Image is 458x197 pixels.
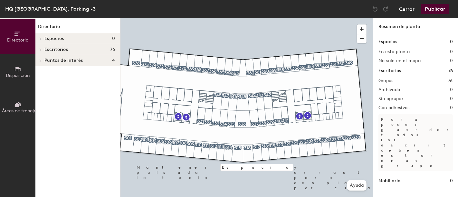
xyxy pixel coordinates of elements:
span: Puntos de interés [44,58,83,63]
h1: Directorio [35,23,120,33]
span: 76 [110,47,115,52]
h2: Sin agrupar [378,96,403,101]
span: Directorio [7,37,28,43]
p: Para poder guardar, todos los escritorios deben estar en un grupo [378,114,453,171]
span: Espacios [44,36,64,41]
h2: 0 [450,49,453,54]
h2: En esta planta [378,49,410,54]
h2: 0 [450,87,453,92]
h1: Escritorios [378,67,401,74]
h1: 76 [448,67,453,74]
button: Cerrar [399,4,415,14]
h2: 76 [448,78,453,83]
h1: Resumen de planta [373,18,458,33]
h2: 0 [450,96,453,101]
h2: No sale en el mapa [378,58,421,63]
h1: 0 [450,177,453,184]
h2: Con adhesivos [378,105,410,110]
h2: Archivado [378,87,400,92]
span: 4 [112,58,115,63]
span: Disposición [6,73,30,78]
button: Ayuda [347,180,367,191]
span: Escritorios [44,47,68,52]
span: Áreas de trabajo [2,108,36,114]
img: Undo [372,6,378,12]
div: HQ [GEOGRAPHIC_DATA], Parking -3 [5,5,96,13]
h1: Espacios [378,38,397,45]
h1: Mobiliario [378,177,400,184]
h2: 0 [450,105,453,110]
img: Redo [382,6,389,12]
h2: Grupos [378,78,394,83]
h2: 0 [450,58,453,63]
span: 0 [112,36,115,41]
button: Publicar [421,4,449,14]
h1: 0 [450,38,453,45]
